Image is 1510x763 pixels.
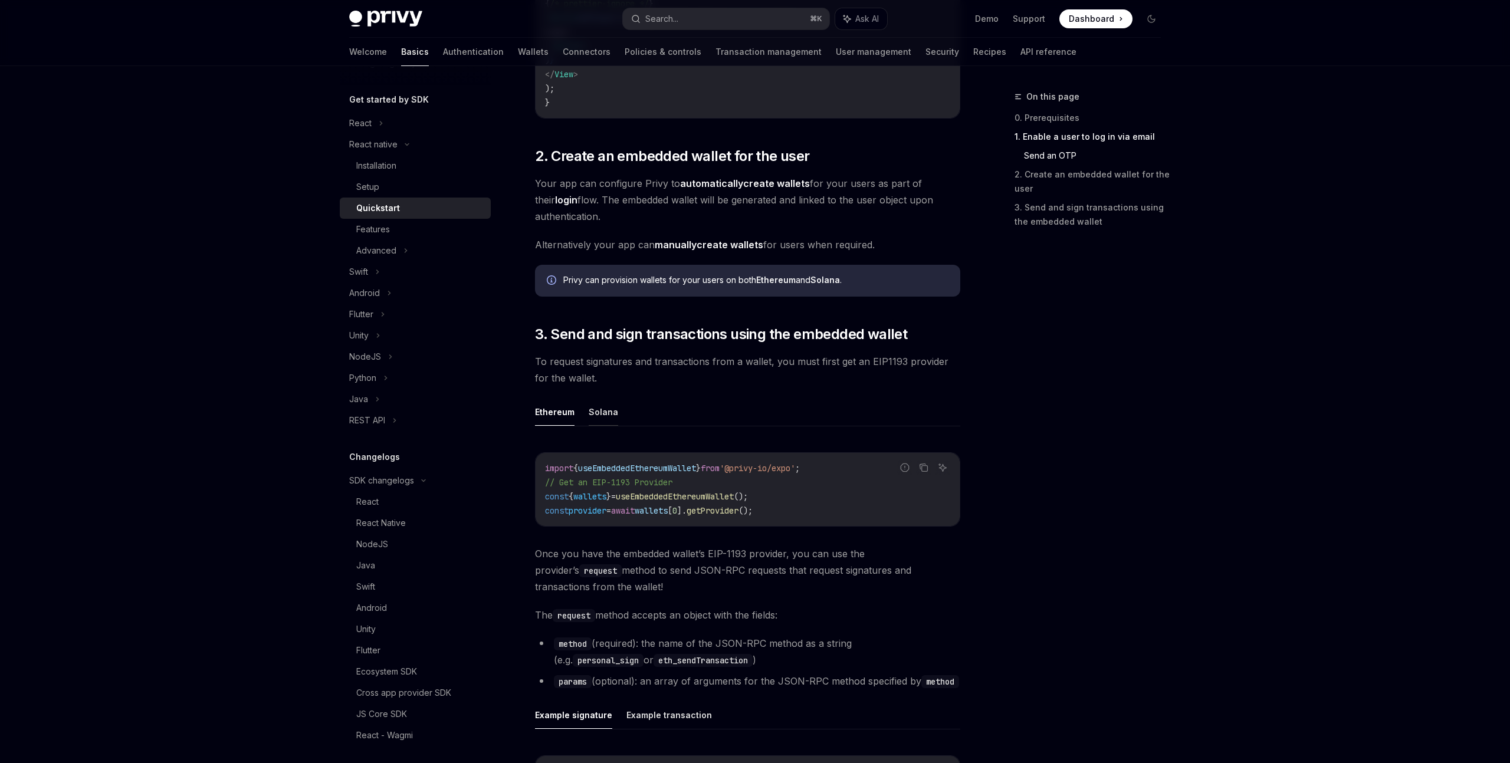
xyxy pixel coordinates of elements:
div: Swift [349,265,368,279]
a: React - Wagmi [340,725,491,746]
button: Ethereum [535,398,575,426]
div: REST API [349,413,385,427]
a: API reference [1020,38,1076,66]
div: Java [356,558,375,573]
strong: manually [655,239,697,251]
div: Flutter [356,643,380,657]
span: ]. [677,505,687,516]
span: Dashboard [1069,13,1114,25]
div: SDK changelogs [349,473,414,488]
div: Android [349,286,380,300]
span: from [701,463,720,473]
div: Quickstart [356,201,400,215]
span: ⌘ K [810,14,822,24]
div: Android [356,601,387,615]
span: Once you have the embedded wallet’s EIP-1193 provider, you can use the provider’s method to send ... [535,545,960,595]
code: params [554,675,592,688]
div: Python [349,371,376,385]
strong: login [555,194,577,206]
span: Your app can configure Privy to for your users as part of their flow. The embedded wallet will be... [535,175,960,225]
a: Policies & controls [625,38,701,66]
span: wallets [635,505,668,516]
button: Example signature [535,701,612,729]
a: Security [925,38,959,66]
span: Alternatively your app can for users when required. [535,236,960,253]
a: Basics [401,38,429,66]
strong: automatically [680,177,743,189]
div: NodeJS [356,537,388,551]
span: import [545,463,573,473]
span: getProvider [687,505,738,516]
span: 3. Send and sign transactions using the embedded wallet [535,325,907,344]
a: Welcome [349,38,387,66]
div: React native [349,137,398,152]
span: (); [738,505,753,516]
span: To request signatures and transactions from a wallet, you must first get an EIP1193 provider for ... [535,353,960,386]
code: personal_sign [573,654,644,667]
div: Flutter [349,307,373,321]
span: (); [734,491,748,502]
a: Transaction management [715,38,822,66]
div: Features [356,222,390,236]
span: await [611,505,635,516]
a: Demo [975,13,999,25]
button: Toggle dark mode [1142,9,1161,28]
a: Authentication [443,38,504,66]
span: useEmbeddedEthereumWallet [578,463,696,473]
a: Android [340,597,491,619]
div: Unity [356,622,376,636]
li: (optional): an array of arguments for the JSON-RPC method specified by [535,673,960,689]
code: request [579,564,622,577]
span: const [545,505,569,516]
span: provider [569,505,606,516]
a: React Native [340,512,491,534]
div: Ecosystem SDK [356,665,417,679]
span: const [545,491,569,502]
span: ); [545,83,554,94]
span: useEmbeddedEthereumWallet [616,491,734,502]
span: The method accepts an object with the fields: [535,607,960,623]
a: NodeJS [340,534,491,555]
a: Flutter [340,640,491,661]
button: Ask AI [935,460,950,475]
span: '@privy-io/expo' [720,463,795,473]
svg: Info [547,275,559,287]
div: React [349,116,372,130]
div: Unity [349,328,369,343]
div: Advanced [356,244,396,258]
div: Setup [356,180,379,194]
a: User management [836,38,911,66]
span: = [611,491,616,502]
li: (required): the name of the JSON-RPC method as a string (e.g. or ) [535,635,960,668]
span: { [573,463,578,473]
span: = [606,505,611,516]
a: Recipes [973,38,1006,66]
button: Example transaction [626,701,712,729]
span: </ [545,69,554,80]
a: Swift [340,576,491,597]
img: dark logo [349,11,422,27]
a: Unity [340,619,491,640]
strong: Ethereum [756,275,796,285]
a: Setup [340,176,491,198]
code: request [553,609,595,622]
button: Search...⌘K [623,8,829,29]
div: Installation [356,159,396,173]
code: method [554,637,592,650]
a: 0. Prerequisites [1015,108,1170,127]
a: Java [340,555,491,576]
div: Cross app provider SDK [356,686,451,700]
a: Support [1013,13,1045,25]
span: } [696,463,701,473]
span: On this page [1026,90,1079,104]
div: Java [349,392,368,406]
div: Swift [356,580,375,594]
a: Features [340,219,491,240]
a: 2. Create an embedded wallet for the user [1015,165,1170,198]
a: React [340,491,491,512]
span: > [573,69,578,80]
div: NodeJS [349,350,381,364]
span: } [606,491,611,502]
a: automaticallycreate wallets [680,177,810,190]
h5: Changelogs [349,450,400,464]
